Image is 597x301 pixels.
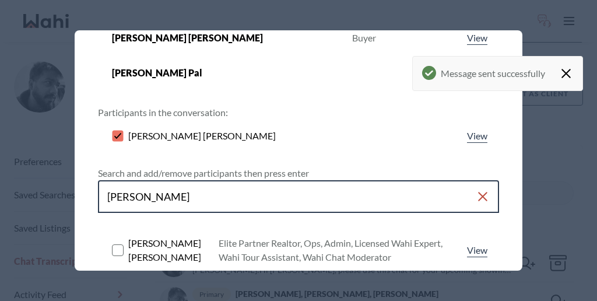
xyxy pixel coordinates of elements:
a: View profile [465,31,490,45]
div: Buyer [352,31,376,45]
svg: Sucess Icon [422,66,436,80]
button: Close toast [559,57,573,90]
span: [PERSON_NAME] [PERSON_NAME] [128,236,219,264]
span: Participants in the conversation: [98,107,228,118]
p: Search and add/remove participants then press enter [98,166,499,180]
a: View profile [465,129,490,143]
span: [PERSON_NAME] [PERSON_NAME] [112,31,263,45]
span: [PERSON_NAME] Pal [112,66,202,80]
span: [PERSON_NAME] [PERSON_NAME] [128,129,276,143]
a: View profile [465,243,490,257]
span: Message sent successfully [441,66,545,81]
div: Elite Partner Realtor, Ops, Admin, Licensed Wahi Expert, Wahi Tour Assistant, Wahi Chat Moderator [219,236,465,264]
button: Clear search [476,186,490,207]
input: Search input [107,186,476,207]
